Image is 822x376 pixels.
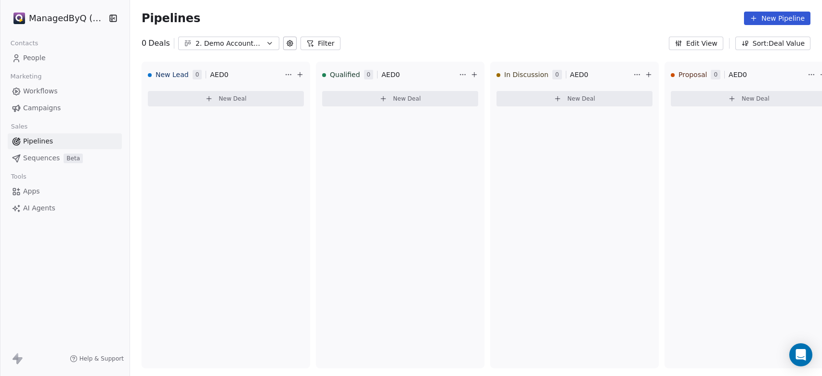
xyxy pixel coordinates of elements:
a: Apps [8,183,122,199]
span: ManagedByQ (FZE) [29,12,106,25]
span: Pipelines [23,136,53,146]
span: New Lead [156,70,189,79]
span: New Deal [219,95,247,103]
span: Tools [7,169,30,184]
a: Campaigns [8,100,122,116]
span: Help & Support [79,355,124,363]
span: 0 [711,70,720,79]
div: 0 [142,38,170,49]
div: Qualified0AED0 [322,62,457,87]
span: Qualified [330,70,360,79]
a: Workflows [8,83,122,99]
button: Filter [300,37,340,50]
span: 0 [552,70,562,79]
button: Edit View [669,37,723,50]
span: Sequences [23,153,60,163]
span: Contacts [6,36,42,51]
span: 0 [364,70,374,79]
span: Proposal [678,70,707,79]
a: Pipelines [8,133,122,149]
div: Open Intercom Messenger [789,343,812,366]
span: AED 0 [729,70,747,79]
div: New Lead0AED0 [148,62,283,87]
span: Sales [7,119,32,134]
span: In Discussion [504,70,548,79]
span: AI Agents [23,203,55,213]
a: Help & Support [70,355,124,363]
button: New Deal [322,91,478,106]
a: AI Agents [8,200,122,216]
a: People [8,50,122,66]
span: New Deal [567,95,595,103]
span: AED 0 [570,70,588,79]
div: In Discussion0AED0 [496,62,631,87]
button: Sort: Deal Value [735,37,810,50]
button: ManagedByQ (FZE) [12,10,103,26]
span: New Deal [393,95,421,103]
div: Proposal0AED0 [671,62,806,87]
button: New Deal [496,91,652,106]
img: Stripe.png [13,13,25,24]
span: AED 0 [210,70,228,79]
div: 2. Demo Account Testing [196,39,262,49]
span: Workflows [23,86,58,96]
span: New Deal [742,95,770,103]
span: Campaigns [23,103,61,113]
span: Pipelines [142,12,200,25]
button: New Deal [148,91,304,106]
span: People [23,53,46,63]
button: New Pipeline [744,12,810,25]
span: Marketing [6,69,46,84]
span: AED 0 [381,70,400,79]
span: Apps [23,186,40,196]
a: SequencesBeta [8,150,122,166]
span: Beta [64,154,83,163]
span: Deals [148,38,170,49]
span: 0 [193,70,202,79]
